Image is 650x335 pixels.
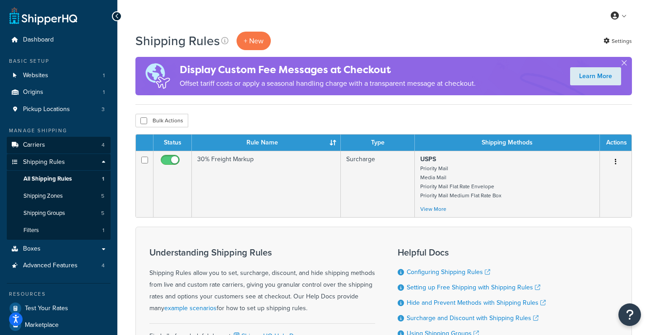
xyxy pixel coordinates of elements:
[7,101,111,118] a: Pickup Locations 3
[420,154,436,164] strong: USPS
[7,137,111,154] li: Carriers
[341,135,415,151] th: Type
[7,67,111,84] li: Websites
[7,241,111,257] a: Boxes
[7,188,111,205] a: Shipping Zones 5
[135,57,180,95] img: duties-banner-06bc72dcb5fe05cb3f9472aba00be2ae8eb53ab6f0d8bb03d382ba314ac3c341.png
[7,317,111,333] a: Marketplace
[7,205,111,222] a: Shipping Groups 5
[7,171,111,187] a: All Shipping Rules 1
[420,205,446,213] a: View More
[7,84,111,101] a: Origins 1
[600,135,631,151] th: Actions
[149,247,375,257] h3: Understanding Shipping Rules
[192,151,341,217] td: 30% Freight Markup
[23,192,63,200] span: Shipping Zones
[102,141,105,149] span: 4
[101,209,104,217] span: 5
[23,72,48,79] span: Websites
[103,88,105,96] span: 1
[23,227,39,234] span: Filters
[23,175,72,183] span: All Shipping Rules
[23,88,43,96] span: Origins
[102,262,105,270] span: 4
[135,114,188,127] button: Bulk Actions
[25,321,59,329] span: Marketplace
[23,209,65,217] span: Shipping Groups
[7,171,111,187] li: All Shipping Rules
[25,305,68,312] span: Test Your Rates
[102,175,104,183] span: 1
[7,57,111,65] div: Basic Setup
[7,290,111,298] div: Resources
[7,205,111,222] li: Shipping Groups
[341,151,415,217] td: Surcharge
[23,158,65,166] span: Shipping Rules
[420,164,501,200] small: Priority Mail Media Mail Priority Mail Flat Rate Envelope Priority Mail Medium Flat Rate Box
[7,101,111,118] li: Pickup Locations
[101,192,104,200] span: 5
[23,36,54,44] span: Dashboard
[23,106,70,113] span: Pickup Locations
[618,303,641,326] button: Open Resource Center
[135,32,220,50] h1: Shipping Rules
[103,72,105,79] span: 1
[7,257,111,274] a: Advanced Features 4
[164,303,217,313] a: example scenarios
[7,222,111,239] a: Filters 1
[7,84,111,101] li: Origins
[153,135,192,151] th: Status
[23,262,78,270] span: Advanced Features
[7,137,111,154] a: Carriers 4
[7,127,111,135] div: Manage Shipping
[180,77,476,90] p: Offset tariff costs or apply a seasonal handling charge with a transparent message at checkout.
[102,227,104,234] span: 1
[7,32,111,48] a: Dashboard
[415,135,600,151] th: Shipping Methods
[180,62,476,77] h4: Display Custom Fee Messages at Checkout
[102,106,105,113] span: 3
[407,298,546,307] a: Hide and Prevent Methods with Shipping Rules
[407,313,539,323] a: Surcharge and Discount with Shipping Rules
[398,247,546,257] h3: Helpful Docs
[7,154,111,240] li: Shipping Rules
[9,7,77,25] a: ShipperHQ Home
[7,300,111,316] a: Test Your Rates
[407,283,540,292] a: Setting up Free Shipping with Shipping Rules
[604,35,632,47] a: Settings
[192,135,341,151] th: Rule Name : activate to sort column ascending
[570,67,621,85] a: Learn More
[237,32,271,50] p: + New
[7,188,111,205] li: Shipping Zones
[23,245,41,253] span: Boxes
[149,247,375,314] div: Shipping Rules allow you to set, surcharge, discount, and hide shipping methods from live and cus...
[7,222,111,239] li: Filters
[7,67,111,84] a: Websites 1
[7,154,111,171] a: Shipping Rules
[23,141,45,149] span: Carriers
[407,267,490,277] a: Configuring Shipping Rules
[7,257,111,274] li: Advanced Features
